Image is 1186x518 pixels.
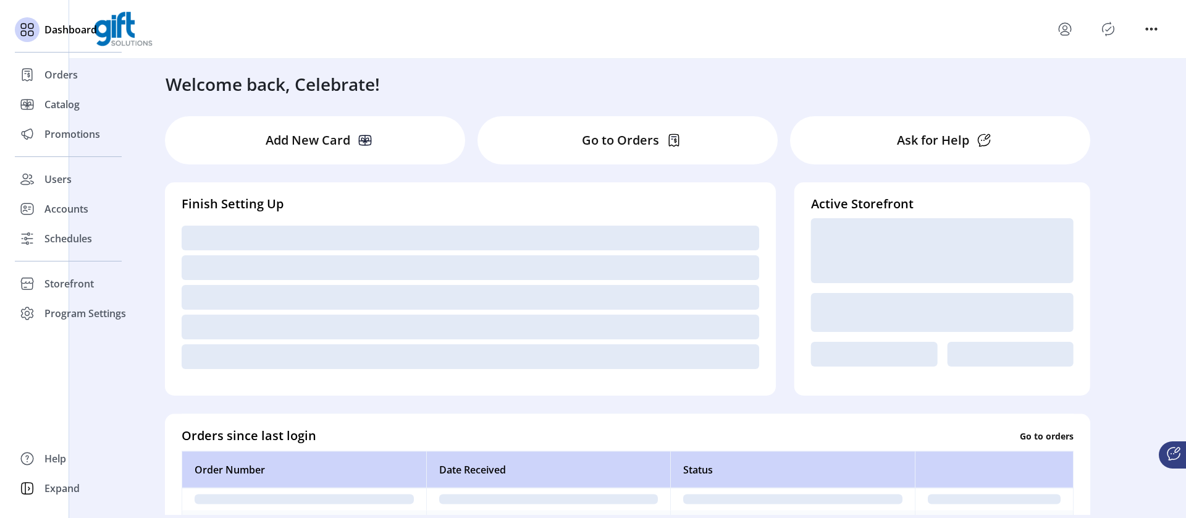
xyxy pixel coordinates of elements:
[1098,19,1118,39] button: Publisher Panel
[44,127,100,142] span: Promotions
[44,481,80,496] span: Expand
[1142,19,1161,39] button: menu
[44,231,92,246] span: Schedules
[44,202,88,216] span: Accounts
[182,195,759,213] h4: Finish Setting Up
[182,427,316,445] h4: Orders since last login
[582,131,659,150] p: Go to Orders
[426,451,671,488] th: Date Received
[266,131,350,150] p: Add New Card
[1055,19,1075,39] button: menu
[182,451,426,488] th: Order Number
[94,12,153,46] img: logo
[44,276,94,291] span: Storefront
[670,451,915,488] th: Status
[44,172,72,187] span: Users
[44,306,126,321] span: Program Settings
[44,451,66,466] span: Help
[44,97,80,112] span: Catalog
[44,22,97,37] span: Dashboard
[897,131,969,150] p: Ask for Help
[1020,429,1074,442] p: Go to orders
[166,71,380,97] h3: Welcome back, Celebrate!
[44,67,78,82] span: Orders
[811,195,1074,213] h4: Active Storefront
